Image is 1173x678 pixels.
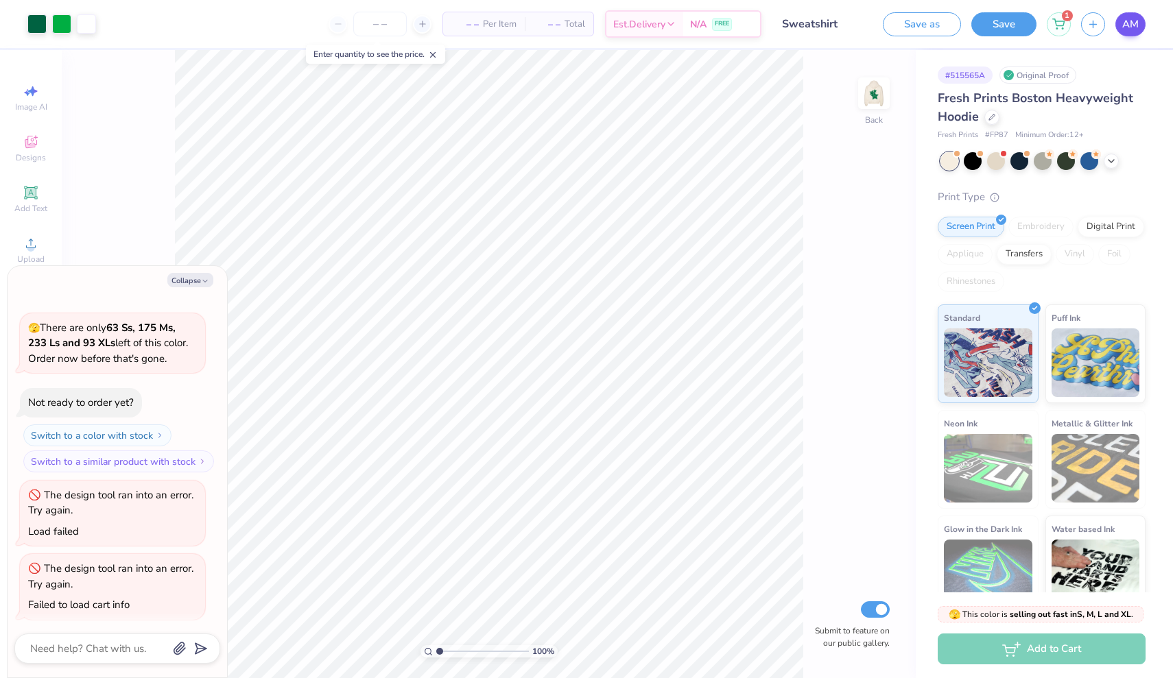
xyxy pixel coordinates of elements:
[1052,311,1080,325] span: Puff Ink
[1098,244,1130,265] div: Foil
[532,645,554,657] span: 100 %
[17,254,45,265] span: Upload
[807,625,890,649] label: Submit to feature on our public gallery.
[1122,16,1139,32] span: AM
[28,396,134,409] div: Not ready to order yet?
[1052,522,1115,536] span: Water based Ink
[451,17,479,32] span: – –
[28,488,193,518] div: The design tool ran into an error. Try again.
[971,12,1036,36] button: Save
[613,17,665,32] span: Est. Delivery
[944,311,980,325] span: Standard
[985,130,1008,141] span: # FP87
[1052,540,1140,608] img: Water based Ink
[938,271,1004,292] div: Rhinestones
[1008,217,1074,237] div: Embroidery
[883,12,961,36] button: Save as
[938,130,978,141] span: Fresh Prints
[28,598,130,612] div: Failed to load cart info
[865,114,883,126] div: Back
[997,244,1052,265] div: Transfers
[944,522,1022,536] span: Glow in the Dark Ink
[860,80,888,107] img: Back
[565,17,585,32] span: Total
[772,10,873,38] input: Untitled Design
[16,152,46,163] span: Designs
[1115,12,1146,36] a: AM
[715,19,729,29] span: FREE
[938,66,993,84] div: # 515565A
[949,608,1133,620] span: This color is .
[28,322,40,335] span: 🫣
[1015,130,1084,141] span: Minimum Order: 12 +
[1078,217,1144,237] div: Digital Print
[938,217,1004,237] div: Screen Print
[353,12,407,36] input: – –
[944,540,1032,608] img: Glow in the Dark Ink
[1010,609,1131,620] strong: selling out fast in S, M, L and XL
[28,524,79,538] div: Load failed
[156,431,164,439] img: Switch to a color with stock
[14,203,47,214] span: Add Text
[938,244,993,265] div: Applique
[1052,434,1140,503] img: Metallic & Glitter Ink
[28,321,188,365] span: There are only left of this color. Order now before that's gone.
[1062,10,1073,21] span: 1
[23,450,214,472] button: Switch to a similar product with stock
[28,561,193,591] div: The design tool ran into an error. Try again.
[15,101,47,112] span: Image AI
[690,17,707,32] span: N/A
[306,45,445,64] div: Enter quantity to see the price.
[198,457,206,465] img: Switch to a similar product with stock
[23,424,171,446] button: Switch to a color with stock
[949,608,960,621] span: 🫣
[483,17,517,32] span: Per Item
[1052,416,1133,431] span: Metallic & Glitter Ink
[944,416,977,431] span: Neon Ink
[167,273,213,287] button: Collapse
[999,66,1076,84] div: Original Proof
[944,328,1032,397] img: Standard
[944,434,1032,503] img: Neon Ink
[938,189,1146,205] div: Print Type
[938,90,1133,125] span: Fresh Prints Boston Heavyweight Hoodie
[533,17,560,32] span: – –
[1052,328,1140,397] img: Puff Ink
[1056,244,1094,265] div: Vinyl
